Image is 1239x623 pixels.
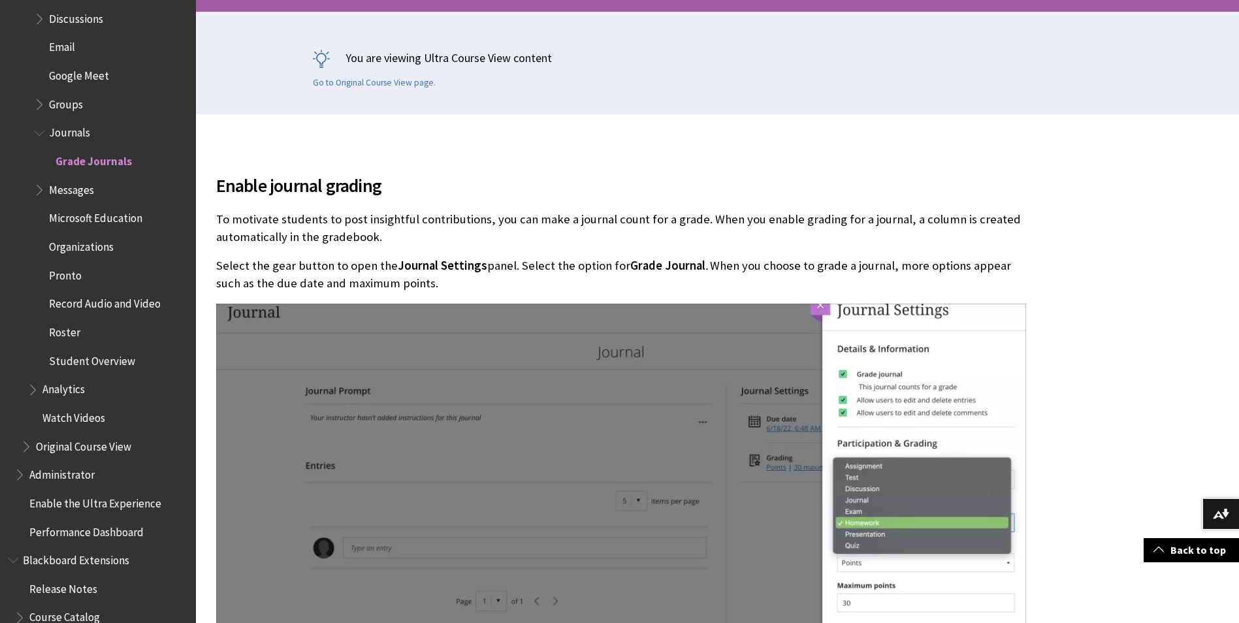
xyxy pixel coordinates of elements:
span: Pronto [49,264,82,282]
span: Performance Dashboard [29,521,144,539]
a: Back to top [1144,538,1239,562]
span: Messages [49,179,94,197]
span: Journals [49,122,90,140]
span: Microsoft Education [49,208,142,225]
p: Select the gear button to open the panel. Select the option for When you choose to grade a journa... [216,257,1026,291]
span: Groups [49,93,83,111]
span: Student Overview [49,350,135,368]
span: Administrator [29,464,95,481]
span: Watch Videos [42,407,105,424]
span: Original Course View [36,436,131,453]
span: Organizations [49,236,114,253]
a: Go to Original Course View page. [313,77,436,89]
span: Discussions [49,8,103,25]
p: To motivate students to post insightful contributions, you can make a journal count for a grade. ... [216,211,1026,245]
span: Journal Settings [398,258,487,273]
span: Grade Journal [630,258,705,273]
span: Record Audio and Video [49,293,161,311]
span: Grade Journals [56,150,132,168]
span: Enable the Ultra Experience [29,492,161,510]
span: Enable journal grading [216,172,1026,199]
span: Email [49,37,75,54]
span: Analytics [42,379,85,396]
span: Release Notes [29,578,97,596]
span: Blackboard Extensions [23,549,129,567]
span: . [705,258,709,273]
span: Roster [49,321,80,339]
p: You are viewing Ultra Course View content [313,50,1123,66]
span: Google Meet [49,65,109,82]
